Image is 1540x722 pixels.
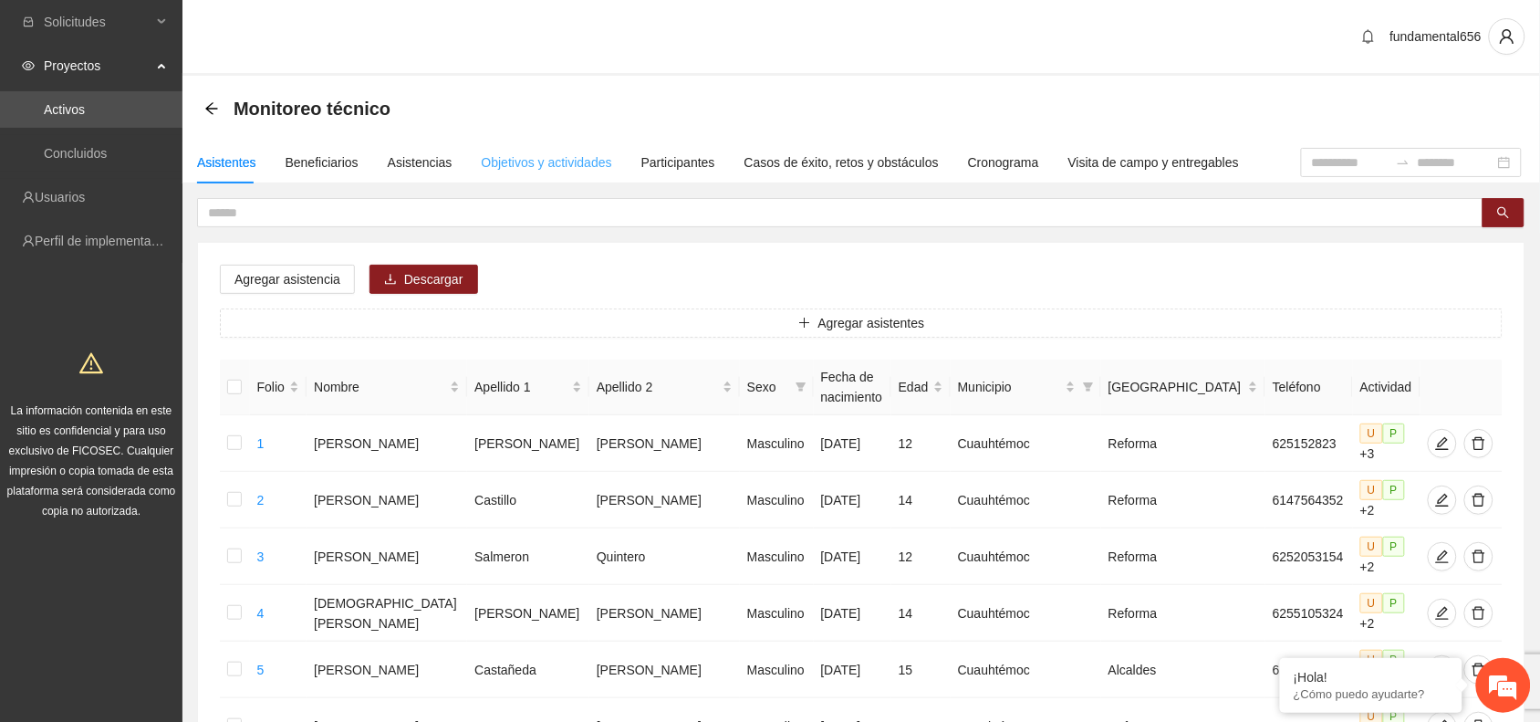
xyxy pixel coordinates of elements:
[1490,28,1524,45] span: user
[369,265,478,294] button: downloadDescargar
[1355,29,1382,44] span: bell
[958,377,1062,397] span: Municipio
[1396,155,1410,170] span: to
[1360,650,1383,670] span: U
[467,642,589,698] td: Castañeda
[1353,528,1420,585] td: +2
[1353,642,1420,698] td: +2
[1101,585,1265,642] td: Reforma
[404,269,463,289] span: Descargar
[250,360,307,415] th: Folio
[744,152,939,173] div: Casos de éxito, retos y obstáculos
[257,436,265,451] a: 1
[307,360,467,415] th: Nombre
[44,102,85,117] a: Activos
[35,190,85,204] a: Usuarios
[1465,549,1493,564] span: delete
[7,404,176,518] span: La información contenida en este sitio es confidencial y para uso exclusivo de FICOSEC. Cualquier...
[589,415,740,472] td: [PERSON_NAME]
[1383,424,1405,444] span: P
[951,360,1101,415] th: Municipio
[388,152,453,173] div: Asistencias
[1265,472,1353,528] td: 6147564352
[307,528,467,585] td: [PERSON_NAME]
[891,642,951,698] td: 15
[22,59,35,72] span: eye
[220,265,355,294] button: Agregar asistencia
[1428,599,1457,628] button: edit
[1429,606,1456,621] span: edit
[1265,415,1353,472] td: 625152823
[814,528,891,585] td: [DATE]
[1354,22,1383,51] button: bell
[234,94,390,123] span: Monitoreo técnico
[1465,493,1493,507] span: delete
[220,309,1503,338] button: plusAgregar asistentes
[1353,472,1420,528] td: +2
[286,152,359,173] div: Beneficiarios
[1483,198,1524,227] button: search
[1294,670,1449,685] div: ¡Hola!
[818,313,925,333] span: Agregar asistentes
[814,472,891,528] td: [DATE]
[1429,493,1456,507] span: edit
[1101,528,1265,585] td: Reforma
[204,101,219,116] span: arrow-left
[968,152,1039,173] div: Cronograma
[1429,436,1456,451] span: edit
[814,585,891,642] td: [DATE]
[891,528,951,585] td: 12
[899,377,930,397] span: Edad
[1265,360,1353,415] th: Teléfono
[1390,29,1482,44] span: fundamental656
[1428,429,1457,458] button: edit
[44,47,151,84] span: Proyectos
[1464,486,1493,515] button: delete
[1383,593,1405,613] span: P
[814,642,891,698] td: [DATE]
[1265,585,1353,642] td: 6255105324
[891,360,951,415] th: Edad
[1360,480,1383,500] span: U
[44,146,107,161] a: Concluidos
[467,415,589,472] td: [PERSON_NAME]
[589,585,740,642] td: [PERSON_NAME]
[1396,155,1410,170] span: swap-right
[314,377,446,397] span: Nombre
[1465,663,1493,677] span: delete
[1383,650,1405,670] span: P
[197,152,256,173] div: Asistentes
[589,472,740,528] td: [PERSON_NAME]
[1294,687,1449,701] p: ¿Cómo puedo ayudarte?
[589,642,740,698] td: [PERSON_NAME]
[951,528,1101,585] td: Cuauhtémoc
[641,152,715,173] div: Participantes
[1083,382,1094,392] span: filter
[307,472,467,528] td: [PERSON_NAME]
[1360,537,1383,557] span: U
[106,244,252,428] span: Estamos en línea.
[257,493,265,507] a: 2
[796,382,806,392] span: filter
[951,642,1101,698] td: Cuauhtémoc
[1353,585,1420,642] td: +2
[1465,436,1493,451] span: delete
[95,93,307,117] div: Chatee con nosotros ahora
[1383,537,1405,557] span: P
[307,585,467,642] td: [DEMOGRAPHIC_DATA][PERSON_NAME]
[798,317,811,331] span: plus
[482,152,612,173] div: Objetivos y actividades
[1101,642,1265,698] td: Alcaldes
[747,377,788,397] span: Sexo
[740,642,814,698] td: Masculino
[814,415,891,472] td: [DATE]
[467,472,589,528] td: Castillo
[9,498,348,562] textarea: Escriba su mensaje y pulse “Intro”
[1068,152,1239,173] div: Visita de campo y entregables
[814,360,891,415] th: Fecha de nacimiento
[740,528,814,585] td: Masculino
[474,377,568,397] span: Apellido 1
[1353,415,1420,472] td: +3
[257,377,286,397] span: Folio
[1101,360,1265,415] th: Colonia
